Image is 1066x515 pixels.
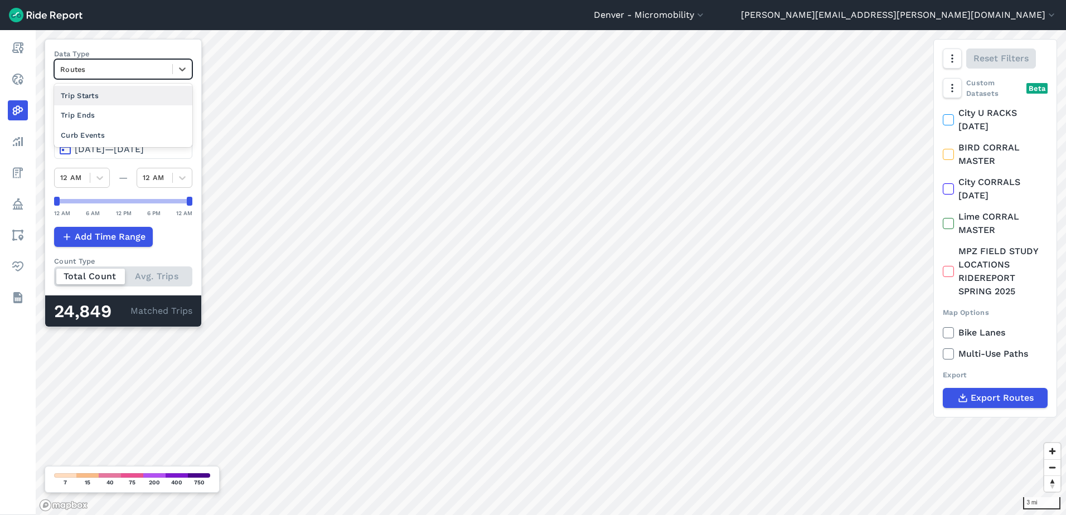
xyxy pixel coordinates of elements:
div: Curb Events [54,125,192,145]
div: 12 AM [176,208,192,218]
a: Report [8,38,28,58]
div: Beta [1026,83,1048,94]
div: Matched Trips [45,295,201,327]
a: Fees [8,163,28,183]
div: Count Type [54,256,192,266]
a: Analyze [8,132,28,152]
button: Export Routes [943,388,1048,408]
div: Trip Ends [54,105,192,125]
div: Trip Starts [54,86,192,105]
a: Health [8,256,28,276]
span: Reset Filters [973,52,1029,65]
label: Multi-Use Paths [943,347,1048,361]
button: [DATE]—[DATE] [54,139,192,159]
label: Lime CORRAL MASTER [943,210,1048,237]
button: [PERSON_NAME][EMAIL_ADDRESS][PERSON_NAME][DOMAIN_NAME] [741,8,1057,22]
button: Zoom in [1044,443,1060,459]
img: Ride Report [9,8,83,22]
span: [DATE]—[DATE] [75,144,144,154]
div: 3 mi [1023,497,1060,509]
label: City CORRALS [DATE] [943,176,1048,202]
a: Areas [8,225,28,245]
span: Export Routes [971,391,1034,405]
a: Datasets [8,288,28,308]
a: Mapbox logo [39,499,88,512]
button: Zoom out [1044,459,1060,475]
div: Export [943,370,1048,380]
button: Add Time Range [54,227,153,247]
button: Reset Filters [966,48,1036,69]
a: Heatmaps [8,100,28,120]
button: Denver - Micromobility [594,8,706,22]
div: 24,849 [54,304,130,319]
label: BIRD CORRAL MASTER [943,141,1048,168]
span: Add Time Range [75,230,146,244]
label: Data Type [54,48,192,59]
div: 6 PM [147,208,161,218]
div: Map Options [943,307,1048,318]
a: Policy [8,194,28,214]
div: 12 AM [54,208,70,218]
label: City U RACKS [DATE] [943,106,1048,133]
a: Realtime [8,69,28,89]
div: — [110,171,137,184]
div: Custom Datasets [943,77,1048,99]
button: Reset bearing to north [1044,475,1060,492]
label: MPZ FIELD STUDY LOCATIONS RIDEREPORT SPRING 2025 [943,245,1048,298]
label: Bike Lanes [943,326,1048,339]
canvas: Map [36,30,1066,515]
div: 12 PM [116,208,132,218]
div: 6 AM [86,208,100,218]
